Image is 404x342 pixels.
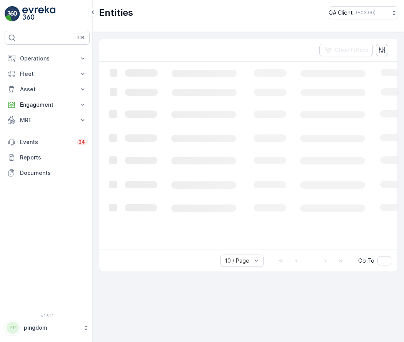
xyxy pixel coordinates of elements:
[5,66,90,82] button: Fleet
[5,112,90,128] button: MRF
[5,313,90,318] span: v 1.51.1
[5,82,90,97] button: Asset
[20,138,72,146] p: Events
[5,320,90,336] button: PPpingdom
[78,139,85,145] p: 34
[358,257,374,265] span: Go To
[20,116,74,124] p: MRF
[335,46,368,54] p: Clear Filters
[356,10,376,16] p: ( +03:00 )
[5,134,90,150] a: Events34
[22,6,55,22] img: logo_light-DOdMpM7g.png
[5,6,20,22] img: logo
[20,55,74,62] p: Operations
[24,324,79,332] p: pingdom
[20,154,87,161] p: Reports
[5,97,90,112] button: Engagement
[20,169,87,177] p: Documents
[77,35,84,41] p: ⌘B
[5,150,90,165] a: Reports
[5,165,90,181] a: Documents
[20,70,74,78] p: Fleet
[20,85,74,93] p: Asset
[7,322,19,334] div: PP
[319,44,373,56] button: Clear Filters
[99,7,133,19] p: Entities
[5,51,90,66] button: Operations
[20,101,74,109] p: Engagement
[329,6,398,19] button: QA Client(+03:00)
[329,9,353,17] p: QA Client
